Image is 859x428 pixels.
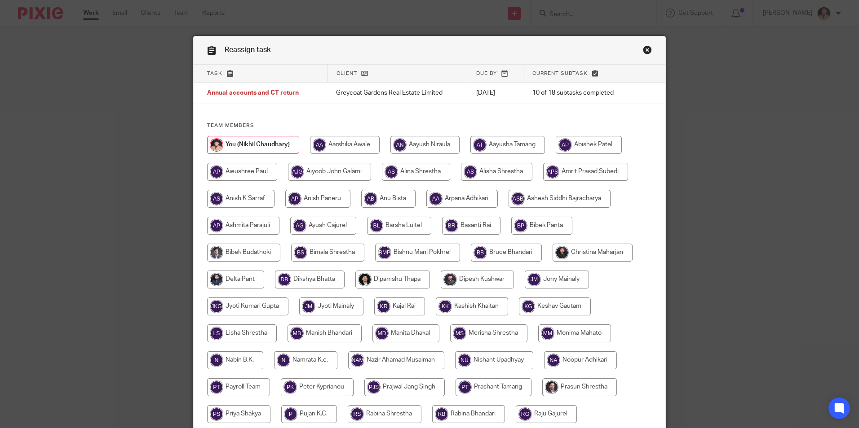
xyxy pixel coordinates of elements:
[476,71,497,76] span: Due by
[207,71,222,76] span: Task
[643,45,652,57] a: Close this dialog window
[336,88,458,97] p: Greycoat Gardens Real Estate Limited
[225,46,271,53] span: Reassign task
[337,71,357,76] span: Client
[207,90,299,96] span: Annual accounts and CT return
[532,71,588,76] span: Current subtask
[207,122,652,129] h4: Team members
[476,88,514,97] p: [DATE]
[523,83,635,104] td: 10 of 18 subtasks completed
